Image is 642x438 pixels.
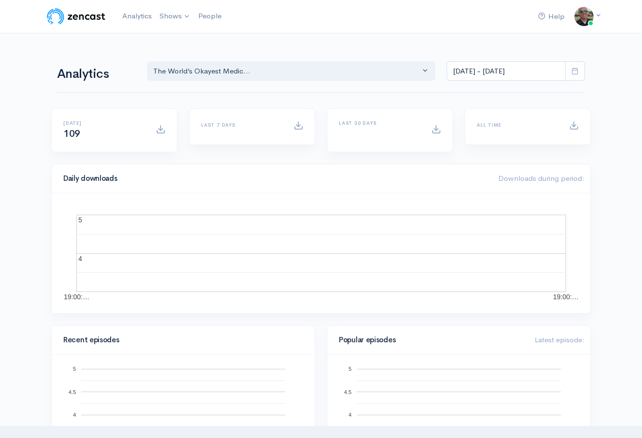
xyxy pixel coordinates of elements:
[63,205,579,302] svg: A chart.
[64,293,89,301] text: 19:00:…
[63,336,297,344] h4: Recent episodes
[477,122,557,128] h6: All time
[78,255,82,263] text: 4
[45,7,107,26] img: ZenCast Logo
[534,6,569,27] a: Help
[344,389,351,394] text: 4.5
[201,122,282,128] h6: Last 7 days
[73,366,76,372] text: 5
[574,7,594,26] img: ...
[78,216,82,224] text: 5
[498,174,584,183] span: Downloads during period:
[339,120,420,126] h6: Last 30 days
[194,6,225,27] a: People
[63,128,80,140] span: 109
[349,412,351,418] text: 4
[63,175,487,183] h4: Daily downloads
[147,61,435,81] button: The World’s Okayest Medic...
[63,120,144,126] h6: [DATE]
[447,61,566,81] input: analytics date range selector
[339,336,523,344] h4: Popular episodes
[553,293,579,301] text: 19:00:…
[118,6,156,27] a: Analytics
[73,412,76,418] text: 4
[349,366,351,372] text: 5
[156,6,194,27] a: Shows
[153,66,420,77] div: The World’s Okayest Medic...
[57,67,135,81] h1: Analytics
[69,389,76,394] text: 4.5
[535,335,584,344] span: Latest episode:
